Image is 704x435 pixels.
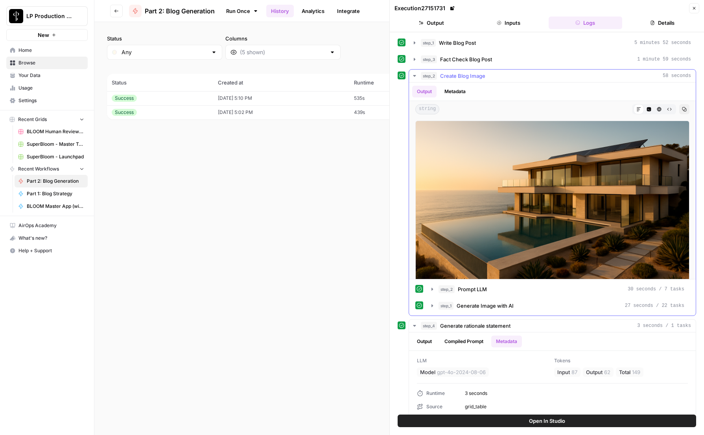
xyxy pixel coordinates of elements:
[6,244,88,257] button: Help + Support
[440,336,488,347] button: Compiled Prompt
[409,53,696,66] button: 1 minute 59 seconds
[398,415,696,427] button: Open In Studio
[415,121,689,303] img: output preview
[6,44,88,57] a: Home
[27,141,84,148] span: SuperBloom - Master Topic List
[457,302,514,310] span: Generate Image with AI
[634,39,691,46] span: 5 minutes 52 seconds
[628,286,684,293] span: 30 seconds / 7 tasks
[221,4,263,18] a: Run Once
[465,390,688,397] span: 3 seconds
[18,47,84,54] span: Home
[625,302,684,309] span: 27 seconds / 22 tasks
[619,368,630,376] span: Total
[6,6,88,26] button: Workspace: LP Production Workloads
[491,336,522,347] button: Metadata
[394,4,456,12] div: Execution 27151731
[637,322,691,329] span: 3 seconds / 1 tasks
[27,153,84,160] span: SuperBloom - Launchpad
[394,17,468,29] button: Output
[6,94,88,107] a: Settings
[107,35,222,42] label: Status
[549,17,623,29] button: Logs
[112,95,137,102] div: Success
[213,74,349,91] th: Created at
[18,116,47,123] span: Recent Grids
[586,368,603,376] span: Output
[439,285,455,293] span: step_2
[417,357,551,364] span: LLM
[6,82,88,94] a: Usage
[604,368,610,376] span: 62
[625,17,699,29] button: Details
[421,55,437,63] span: step_3
[557,368,570,376] span: Input
[15,200,88,213] a: BLOOM Master App (with human review)
[663,72,691,79] span: 58 seconds
[427,283,689,296] button: 30 seconds / 7 tasks
[9,9,23,23] img: LP Production Workloads Logo
[349,105,440,119] td: 439s
[412,336,437,347] button: Output
[409,70,696,82] button: 58 seconds
[415,104,439,114] span: string
[571,368,577,376] span: 87
[6,69,88,82] a: Your Data
[18,84,84,92] span: Usage
[15,187,88,200] a: Part 1: Blog Strategy
[439,302,453,310] span: step_1
[472,17,546,29] button: Inputs
[440,86,470,97] button: Metadata
[6,219,88,232] a: AirOps Academy
[440,55,492,63] span: Fact Check Blog Post
[409,83,696,316] div: 58 seconds
[6,232,88,244] button: What's new?
[554,357,688,364] span: Tokens
[15,125,88,138] a: BLOOM Human Review (ver2)
[107,60,691,74] span: (2 records)
[297,5,329,17] a: Analytics
[213,105,349,119] td: [DATE] 5:02 PM
[112,109,137,116] div: Success
[421,72,437,80] span: step_2
[6,163,88,175] button: Recent Workflows
[349,91,440,105] td: 535s
[213,91,349,105] td: [DATE] 5:10 PM
[7,232,87,244] div: What's new?
[465,403,688,410] span: grid_table
[18,222,84,229] span: AirOps Academy
[122,48,208,56] input: Any
[27,190,84,197] span: Part 1: Blog Strategy
[417,403,459,410] div: Source
[421,39,436,47] span: step_1
[6,57,88,69] a: Browse
[421,322,437,330] span: step_4
[107,74,213,91] th: Status
[332,5,365,17] a: Integrate
[240,48,326,56] input: (5 shown)
[18,97,84,104] span: Settings
[26,12,74,20] span: LP Production Workloads
[145,6,215,16] span: Part 2: Blog Generation
[6,29,88,41] button: New
[266,5,294,17] a: History
[6,114,88,125] button: Recent Grids
[18,59,84,66] span: Browse
[632,368,640,376] span: 149
[409,319,696,332] button: 3 seconds / 1 tasks
[129,5,215,17] a: Part 2: Blog Generation
[27,128,84,135] span: BLOOM Human Review (ver2)
[15,138,88,151] a: SuperBloom - Master Topic List
[637,56,691,63] span: 1 minute 59 seconds
[439,39,476,47] span: Write Blog Post
[420,368,435,376] span: Model
[27,203,84,210] span: BLOOM Master App (with human review)
[38,31,49,39] span: New
[409,37,696,49] button: 5 minutes 52 seconds
[529,417,565,425] span: Open In Studio
[349,74,440,91] th: Runtime
[18,165,59,173] span: Recent Workflows
[437,368,486,376] span: gpt-4o-2024-08-06
[440,72,485,80] span: Create Blog Image
[18,72,84,79] span: Your Data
